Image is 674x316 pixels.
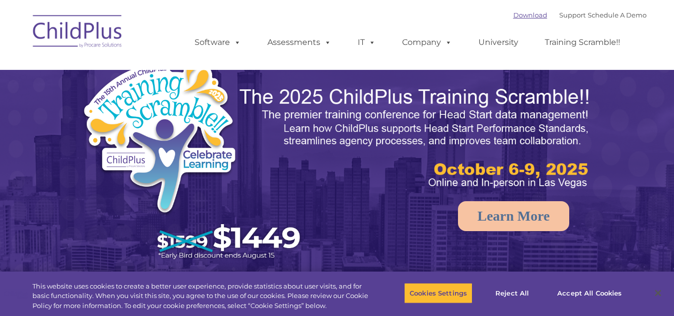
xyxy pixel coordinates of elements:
button: Cookies Settings [404,283,472,304]
a: Software [185,32,251,52]
a: Learn More [458,201,569,231]
img: ChildPlus by Procare Solutions [28,8,128,58]
a: Support [559,11,586,19]
font: | [513,11,647,19]
span: Phone number [139,107,181,114]
a: Assessments [257,32,341,52]
a: IT [348,32,386,52]
button: Accept All Cookies [552,283,627,304]
a: Company [392,32,462,52]
button: Reject All [481,283,543,304]
a: University [468,32,528,52]
div: This website uses cookies to create a better user experience, provide statistics about user visit... [32,282,371,311]
a: Training Scramble!! [535,32,630,52]
span: Last name [139,66,169,73]
a: Download [513,11,547,19]
button: Close [647,282,669,304]
a: Schedule A Demo [588,11,647,19]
